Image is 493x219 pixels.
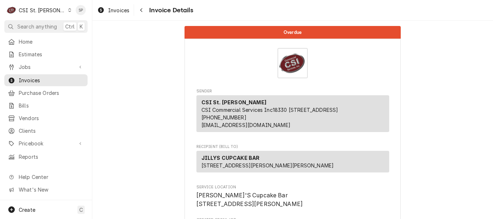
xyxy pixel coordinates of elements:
a: Invoices [94,4,132,16]
span: Vendors [19,114,84,122]
div: Shelley Politte's Avatar [76,5,86,15]
button: Search anythingCtrlK [4,20,88,33]
span: Invoices [108,6,129,14]
a: Reports [4,151,88,163]
div: CSI St. [PERSON_NAME] [19,6,66,14]
span: [PERSON_NAME]'S Cupcake Bar [STREET_ADDRESS][PERSON_NAME] [196,192,303,207]
a: Vendors [4,112,88,124]
div: Invoice Sender [196,88,389,135]
a: [EMAIL_ADDRESS][DOMAIN_NAME] [201,122,290,128]
span: Estimates [19,51,84,58]
span: Recipient (Bill To) [196,144,389,150]
a: Bills [4,100,88,111]
span: C [79,206,83,214]
span: Help Center [19,173,83,181]
span: Invoices [19,76,84,84]
a: Invoices [4,74,88,86]
a: Purchase Orders [4,87,88,99]
div: Status [185,26,401,39]
div: Sender [196,95,389,132]
div: Service Location [196,184,389,209]
span: Ctrl [65,23,75,30]
div: SP [76,5,86,15]
span: Service Location [196,191,389,208]
span: Jobs [19,63,73,71]
a: [PHONE_NUMBER] [201,114,246,121]
div: Invoice Recipient [196,144,389,176]
div: CSI St. Louis's Avatar [6,5,17,15]
span: What's New [19,186,83,193]
span: Create [19,207,35,213]
a: Estimates [4,48,88,60]
span: Clients [19,127,84,135]
div: Recipient (Bill To) [196,151,389,175]
img: Logo [277,48,308,78]
span: Sender [196,88,389,94]
span: Service Location [196,184,389,190]
div: C [6,5,17,15]
span: Search anything [17,23,57,30]
span: Pricebook [19,140,73,147]
a: Home [4,36,88,48]
button: Navigate back [136,4,147,16]
div: Sender [196,95,389,135]
strong: CSI St. [PERSON_NAME] [201,99,266,105]
span: Bills [19,102,84,109]
span: Overdue [284,30,302,35]
a: Go to Help Center [4,171,88,183]
a: Go to Pricebook [4,137,88,149]
span: Reports [19,153,84,161]
a: Go to Jobs [4,61,88,73]
strong: JILLYS CUPCAKE BAR [201,155,260,161]
a: Clients [4,125,88,137]
span: Home [19,38,84,45]
span: Invoice Details [147,5,193,15]
span: CSI Commercial Services Inc18330 [STREET_ADDRESS] [201,107,338,113]
span: Purchase Orders [19,89,84,97]
span: K [80,23,83,30]
span: [STREET_ADDRESS][PERSON_NAME][PERSON_NAME] [201,162,334,168]
div: Recipient (Bill To) [196,151,389,172]
a: Go to What's New [4,184,88,196]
